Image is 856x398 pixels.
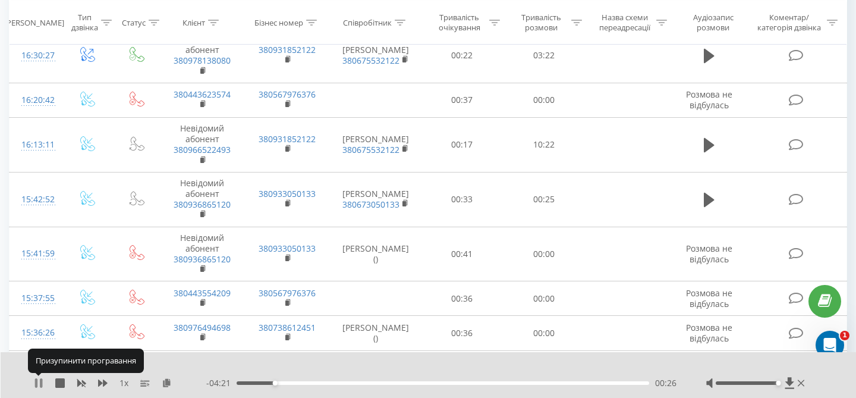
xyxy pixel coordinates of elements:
[273,381,278,386] div: Accessibility label
[4,17,64,27] div: [PERSON_NAME]
[421,29,503,83] td: 00:22
[174,253,231,265] a: 380936865120
[816,331,844,359] iframe: Intercom live chat
[122,17,146,27] div: Статус
[259,287,316,299] a: 380567976376
[71,12,98,33] div: Тип дзвінка
[21,242,50,265] div: 15:41:59
[160,172,245,227] td: Невідомий абонент
[503,316,585,350] td: 00:00
[28,349,144,372] div: Призупинити програвання
[514,12,568,33] div: Тривалість розмови
[421,172,503,227] td: 00:33
[119,377,128,389] span: 1 x
[503,118,585,173] td: 10:22
[259,133,316,145] a: 380931852122
[342,55,399,66] a: 380675532122
[259,89,316,100] a: 380567976376
[174,322,231,333] a: 380976494698
[503,172,585,227] td: 00:25
[655,377,676,389] span: 00:26
[21,188,50,211] div: 15:42:52
[754,12,824,33] div: Коментар/категорія дзвінка
[503,281,585,316] td: 00:00
[21,321,50,344] div: 15:36:26
[596,12,653,33] div: Назва схеми переадресації
[330,316,421,350] td: [PERSON_NAME] ()
[160,29,245,83] td: Невідомий абонент
[686,322,732,344] span: Розмова не відбулась
[686,287,732,309] span: Розмова не відбулась
[330,29,421,83] td: [PERSON_NAME]
[174,55,231,66] a: 380978138080
[174,199,231,210] a: 380936865120
[174,144,231,155] a: 380966522493
[259,188,316,199] a: 380933050133
[21,89,50,112] div: 16:20:42
[432,12,487,33] div: Тривалість очікування
[421,227,503,281] td: 00:41
[174,287,231,299] a: 380443554209
[503,83,585,117] td: 00:00
[182,17,205,27] div: Клієнт
[776,381,781,386] div: Accessibility label
[342,199,399,210] a: 380673050133
[259,243,316,254] a: 380933050133
[421,83,503,117] td: 00:37
[681,12,745,33] div: Аудіозапис розмови
[421,316,503,350] td: 00:36
[174,89,231,100] a: 380443623574
[21,287,50,310] div: 15:37:55
[21,133,50,156] div: 16:13:11
[254,17,303,27] div: Бізнес номер
[330,227,421,281] td: [PERSON_NAME] ()
[330,118,421,173] td: [PERSON_NAME]
[840,331,849,340] span: 1
[21,44,50,67] div: 16:30:27
[686,89,732,111] span: Розмова не відбулась
[259,44,316,55] a: 380931852122
[421,281,503,316] td: 00:36
[343,17,392,27] div: Співробітник
[503,227,585,281] td: 00:00
[421,118,503,173] td: 00:17
[342,144,399,155] a: 380675532122
[503,29,585,83] td: 03:22
[206,377,237,389] span: - 04:21
[160,118,245,173] td: Невідомий абонент
[160,227,245,281] td: Невідомий абонент
[686,243,732,265] span: Розмова не відбулась
[259,322,316,333] a: 380738612451
[330,172,421,227] td: [PERSON_NAME]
